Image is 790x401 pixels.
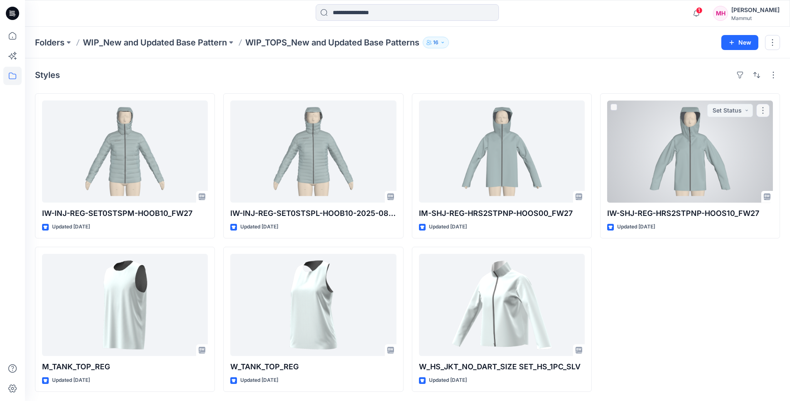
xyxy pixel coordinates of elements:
[433,38,439,47] p: 16
[713,6,728,21] div: MH
[731,5,780,15] div: [PERSON_NAME]
[240,223,278,231] p: Updated [DATE]
[230,254,396,356] a: W_TANK_TOP_REG
[83,37,227,48] a: WIP_New and Updated Base Pattern
[429,223,467,231] p: Updated [DATE]
[607,100,773,203] a: IW-SHJ-REG-HRS2STPNP-HOOS10_FW27
[617,223,655,231] p: Updated [DATE]
[721,35,758,50] button: New
[52,223,90,231] p: Updated [DATE]
[230,100,396,203] a: IW-INJ-REG-SET0STSPL-HOOB10-2025-08_WIP
[230,208,396,219] p: IW-INJ-REG-SET0STSPL-HOOB10-2025-08_WIP
[419,208,585,219] p: IM-SHJ-REG-HRS2STPNP-HOOS00_FW27
[419,361,585,373] p: W_HS_JKT_NO_DART_SIZE SET_HS_1PC_SLV
[607,208,773,219] p: IW-SHJ-REG-HRS2STPNP-HOOS10_FW27
[52,376,90,385] p: Updated [DATE]
[696,7,703,14] span: 1
[731,15,780,21] div: Mammut
[230,361,396,373] p: W_TANK_TOP_REG
[35,37,65,48] a: Folders
[245,37,419,48] p: WIP_TOPS_New and Updated Base Patterns
[419,254,585,356] a: W_HS_JKT_NO_DART_SIZE SET_HS_1PC_SLV
[42,361,208,373] p: M_TANK_TOP_REG
[42,100,208,203] a: IW-INJ-REG-SET0STSPM-HOOB10_FW27
[429,376,467,385] p: Updated [DATE]
[419,100,585,203] a: IM-SHJ-REG-HRS2STPNP-HOOS00_FW27
[42,208,208,219] p: IW-INJ-REG-SET0STSPM-HOOB10_FW27
[240,376,278,385] p: Updated [DATE]
[423,37,449,48] button: 16
[35,70,60,80] h4: Styles
[42,254,208,356] a: M_TANK_TOP_REG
